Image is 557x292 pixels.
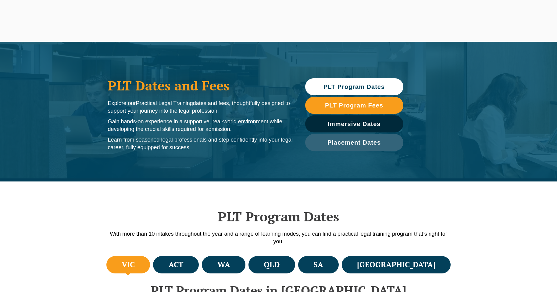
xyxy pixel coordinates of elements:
span: PLT Program Fees [325,102,383,108]
a: PLT Program Fees [305,97,403,114]
h1: PLT Dates and Fees [108,78,293,93]
span: Placement Dates [327,139,381,146]
span: PLT Program Dates [323,84,385,90]
p: Gain hands-on experience in a supportive, real-world environment while developing the crucial ski... [108,118,293,133]
h4: SA [313,260,323,270]
a: Immersive Dates [305,115,403,132]
h4: ACT [169,260,184,270]
p: Explore our dates and fees, thoughtfully designed to support your journey into the legal profession. [108,100,293,115]
h4: QLD [264,260,280,270]
a: Placement Dates [305,134,403,151]
span: Practical Legal Training [136,100,193,106]
span: Immersive Dates [328,121,381,127]
p: Learn from seasoned legal professionals and step confidently into your legal career, fully equipp... [108,136,293,151]
h4: VIC [122,260,135,270]
h2: PLT Program Dates [105,209,452,224]
h4: WA [217,260,230,270]
p: With more than 10 intakes throughout the year and a range of learning modes, you can find a pract... [105,230,452,245]
a: PLT Program Dates [305,78,403,95]
h4: [GEOGRAPHIC_DATA] [357,260,435,270]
